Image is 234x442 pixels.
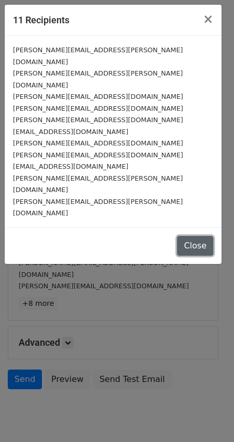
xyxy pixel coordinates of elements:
div: Widget de chat [182,392,234,442]
button: Close [195,5,222,34]
small: [EMAIL_ADDRESS][DOMAIN_NAME] [13,163,128,170]
small: [PERSON_NAME][EMAIL_ADDRESS][PERSON_NAME][DOMAIN_NAME] [13,69,183,89]
small: [PERSON_NAME][EMAIL_ADDRESS][DOMAIN_NAME] [13,105,183,112]
small: [PERSON_NAME][EMAIL_ADDRESS][DOMAIN_NAME] [13,93,183,100]
small: [PERSON_NAME][EMAIL_ADDRESS][PERSON_NAME][DOMAIN_NAME] [13,46,183,66]
small: [PERSON_NAME][EMAIL_ADDRESS][DOMAIN_NAME] [13,151,183,159]
small: [PERSON_NAME][EMAIL_ADDRESS][PERSON_NAME][DOMAIN_NAME] [13,174,183,194]
span: × [203,12,213,26]
button: Close [177,236,213,256]
small: [PERSON_NAME][EMAIL_ADDRESS][DOMAIN_NAME] [13,139,183,147]
h5: 11 Recipients [13,13,69,27]
small: [EMAIL_ADDRESS][DOMAIN_NAME] [13,128,128,136]
small: [PERSON_NAME][EMAIL_ADDRESS][PERSON_NAME][DOMAIN_NAME] [13,198,183,217]
iframe: Chat Widget [182,392,234,442]
small: [PERSON_NAME][EMAIL_ADDRESS][DOMAIN_NAME] [13,116,183,124]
